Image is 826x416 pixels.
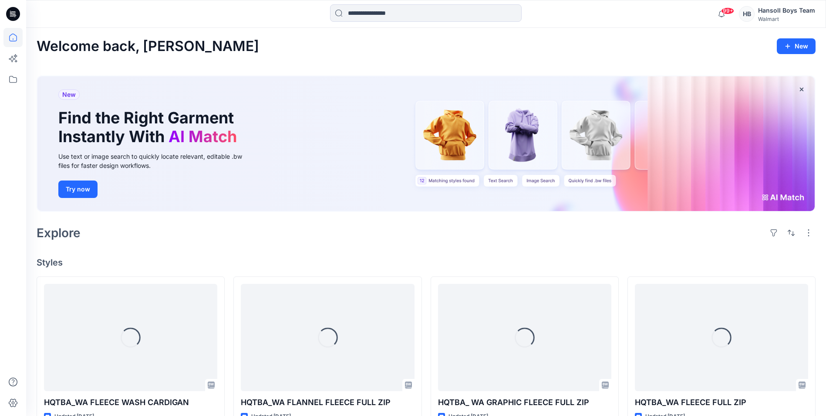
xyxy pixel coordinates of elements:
div: HB [739,6,755,22]
h2: Welcome back, [PERSON_NAME] [37,38,259,55]
h2: Explore [37,226,81,240]
span: New [62,89,76,100]
div: Use text or image search to quickly locate relevant, editable .bw files for faster design workflows. [58,152,254,170]
p: HQTBA_WA FLANNEL FLEECE FULL ZIP [241,396,414,409]
span: AI Match [169,127,237,146]
button: New [777,38,816,54]
p: HQTBA_WA FLEECE FULL ZIP [635,396,808,409]
p: HQTBA_WA FLEECE WASH CARDIGAN [44,396,217,409]
div: Walmart [758,16,815,22]
h1: Find the Right Garment Instantly With [58,109,241,146]
span: 99+ [721,7,734,14]
h4: Styles [37,257,816,268]
button: Try now [58,181,98,198]
div: Hansoll Boys Team [758,5,815,16]
p: HQTBA_ WA GRAPHIC FLEECE FULL ZIP [438,396,611,409]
